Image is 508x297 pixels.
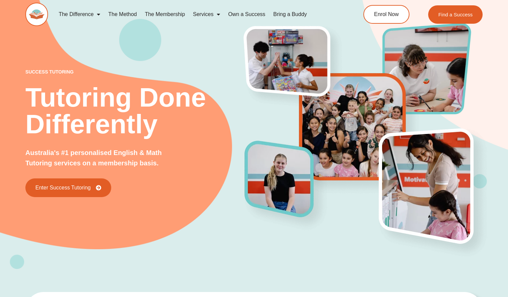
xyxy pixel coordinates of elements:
[224,7,269,22] a: Own a Success
[25,148,186,168] p: Australia's #1 personalised English & Math Tutoring services on a membership basis.
[25,84,245,138] h2: Tutoring Done Differently
[55,7,105,22] a: The Difference
[363,5,409,24] a: Enrol Now
[428,5,483,24] a: Find a Success
[25,178,111,197] a: Enter Success Tutoring
[374,12,399,17] span: Enrol Now
[25,69,245,74] p: success tutoring
[35,185,91,190] span: Enter Success Tutoring
[55,7,337,22] nav: Menu
[141,7,189,22] a: The Membership
[104,7,141,22] a: The Method
[269,7,311,22] a: Bring a Buddy
[189,7,224,22] a: Services
[438,12,473,17] span: Find a Success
